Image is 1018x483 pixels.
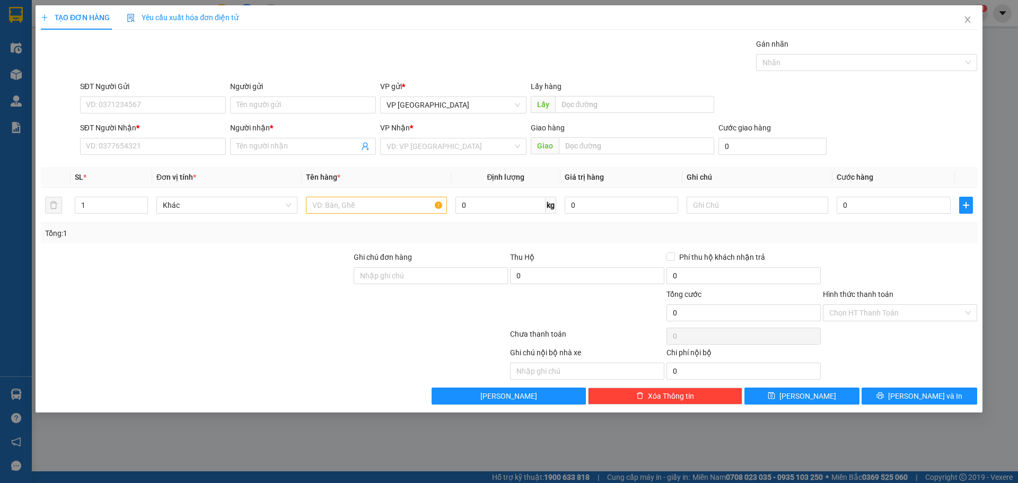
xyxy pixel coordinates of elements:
[648,390,694,402] span: Xóa Thông tin
[510,363,664,380] input: Nhập ghi chú
[41,13,110,22] span: TẠO ĐƠN HÀNG
[156,173,196,181] span: Đơn vị tính
[75,173,83,181] span: SL
[823,290,893,298] label: Hình thức thanh toán
[888,390,962,402] span: [PERSON_NAME] và In
[687,197,828,214] input: Ghi Chú
[718,124,771,132] label: Cước giao hàng
[675,251,769,263] span: Phí thu hộ khách nhận trả
[381,124,410,132] span: VP Nhận
[381,81,526,92] div: VP gửi
[481,390,538,402] span: [PERSON_NAME]
[953,5,982,35] button: Close
[666,347,821,363] div: Chi phí nội bộ
[636,392,644,400] span: delete
[565,197,679,214] input: 0
[509,328,665,347] div: Chưa thanh toán
[666,290,701,298] span: Tổng cước
[41,14,48,21] span: plus
[683,167,832,188] th: Ghi chú
[876,392,884,400] span: printer
[565,173,604,181] span: Giá trị hàng
[362,142,370,151] span: user-add
[837,173,873,181] span: Cước hàng
[127,13,239,22] span: Yêu cầu xuất hóa đơn điện tử
[80,81,226,92] div: SĐT Người Gửi
[306,173,340,181] span: Tên hàng
[45,197,62,214] button: delete
[768,392,776,400] span: save
[589,388,743,405] button: deleteXóa Thông tin
[354,253,412,261] label: Ghi chú đơn hàng
[80,122,226,134] div: SĐT Người Nhận
[531,96,555,113] span: Lấy
[960,201,972,209] span: plus
[963,15,972,24] span: close
[959,197,973,214] button: plus
[756,40,788,48] label: Gán nhãn
[718,138,827,155] input: Cước giao hàng
[510,347,664,363] div: Ghi chú nội bộ nhà xe
[163,197,291,213] span: Khác
[230,122,376,134] div: Người nhận
[230,81,376,92] div: Người gửi
[559,137,714,154] input: Dọc đường
[510,253,534,261] span: Thu Hộ
[432,388,586,405] button: [PERSON_NAME]
[127,14,135,22] img: icon
[354,267,508,284] input: Ghi chú đơn hàng
[862,388,977,405] button: printer[PERSON_NAME] và In
[531,124,565,132] span: Giao hàng
[546,197,556,214] span: kg
[744,388,859,405] button: save[PERSON_NAME]
[780,390,837,402] span: [PERSON_NAME]
[387,97,520,113] span: VP Mỹ Đình
[555,96,714,113] input: Dọc đường
[45,227,393,239] div: Tổng: 1
[531,137,559,154] span: Giao
[306,197,447,214] input: VD: Bàn, Ghế
[531,82,561,91] span: Lấy hàng
[487,173,525,181] span: Định lượng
